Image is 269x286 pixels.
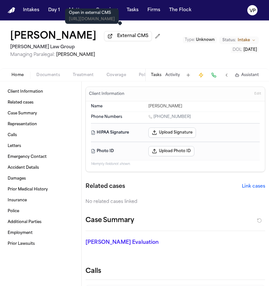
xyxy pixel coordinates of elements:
[222,38,236,43] span: Status:
[8,143,21,149] span: Letters
[5,195,76,205] a: Insurance
[91,146,145,156] dt: Photo ID
[10,43,163,51] h2: [PERSON_NAME] Law Group
[8,198,27,203] span: Insurance
[8,7,15,13] img: Finch Logo
[148,128,196,138] button: Upload Signature
[148,114,191,120] a: Call 1 (207) 656-7766
[197,71,205,80] button: Create Immediate Task
[5,239,76,249] a: Prior Lawsuits
[5,217,76,227] a: Additional Parties
[86,182,125,191] h2: Related cases
[185,38,195,42] span: Type :
[10,31,96,42] button: Edit matter name
[20,4,42,16] button: Intakes
[241,73,259,78] span: Assistant
[184,71,193,80] button: Add Task
[231,47,259,53] button: Edit DOL: 2025-06-22
[8,7,15,13] a: Home
[5,87,76,97] a: Client Information
[69,11,115,16] p: Open in external CMS
[8,241,35,246] span: Prior Lawsuits
[86,215,134,226] h2: Case Summary
[148,146,194,156] button: Upload Photo ID
[10,52,55,57] span: Managing Paralegal:
[139,73,151,78] span: Police
[86,199,265,205] div: No related cases linked
[5,130,76,140] a: Calls
[11,73,24,78] span: Home
[91,128,145,138] dt: HIPAA Signature
[86,239,265,246] p: [PERSON_NAME] Evaluation
[91,104,145,109] dt: Name
[238,38,250,43] span: Intake
[124,4,141,16] button: Tasks
[117,33,148,39] span: External CMS
[5,163,76,173] a: Accident Details
[73,73,94,78] span: Treatment
[252,89,263,99] button: Edit
[254,92,261,96] span: Edit
[167,4,194,16] button: The Flock
[88,91,126,97] h3: Client Information
[5,141,76,151] a: Letters
[5,174,76,184] a: Damages
[104,31,152,41] button: External CMS
[5,152,76,162] a: Emergency Contact
[66,4,89,16] button: Matters
[8,111,37,116] span: Case Summary
[8,100,34,105] span: Related cases
[91,162,260,166] p: 14 empty fields not shown.
[235,73,259,78] button: Assistant
[5,119,76,129] a: Representation
[86,267,265,276] h2: Calls
[56,52,95,57] span: [PERSON_NAME]
[8,220,41,225] span: Additional Parties
[5,108,76,119] a: Case Summary
[250,9,256,13] text: VP
[107,73,126,78] span: Coverage
[5,184,76,195] a: Prior Medical History
[243,48,257,52] span: [DATE]
[219,36,259,44] button: Change status from Intake
[8,165,39,170] span: Accident Details
[209,71,218,80] button: Make a Call
[196,38,215,42] span: Unknown
[69,17,115,22] p: [URL][DOMAIN_NAME]
[8,176,26,181] span: Damages
[148,104,260,109] div: [PERSON_NAME]
[8,230,33,236] span: Employment
[8,133,17,138] span: Calls
[10,31,96,42] h1: [PERSON_NAME]
[8,122,37,127] span: Representation
[145,4,163,16] button: Firms
[8,89,43,94] span: Client Information
[5,206,76,216] a: Police
[8,187,48,192] span: Prior Medical History
[91,114,122,120] span: Phone Numbers
[46,4,63,16] button: Day 1
[8,209,19,214] span: Police
[233,48,243,52] span: DOL :
[36,73,60,78] span: Documents
[242,183,265,190] button: Link cases
[93,4,120,16] button: Overview
[151,73,161,78] button: Tasks
[5,228,76,238] a: Employment
[183,37,217,43] button: Edit Type: Unknown
[5,97,76,108] a: Related cases
[8,154,47,159] span: Emergency Contact
[165,73,180,78] button: Activity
